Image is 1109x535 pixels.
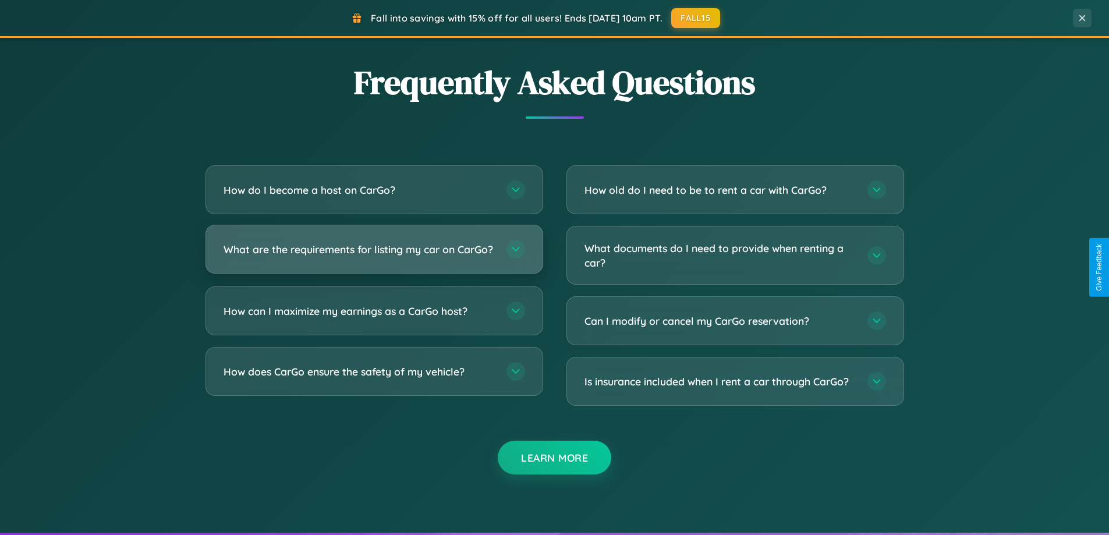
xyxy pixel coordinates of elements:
[224,364,495,379] h3: How does CarGo ensure the safety of my vehicle?
[584,241,856,270] h3: What documents do I need to provide when renting a car?
[584,314,856,328] h3: Can I modify or cancel my CarGo reservation?
[224,242,495,257] h3: What are the requirements for listing my car on CarGo?
[224,304,495,318] h3: How can I maximize my earnings as a CarGo host?
[205,60,904,105] h2: Frequently Asked Questions
[584,374,856,389] h3: Is insurance included when I rent a car through CarGo?
[671,8,720,28] button: FALL15
[584,183,856,197] h3: How old do I need to be to rent a car with CarGo?
[1095,244,1103,291] div: Give Feedback
[224,183,495,197] h3: How do I become a host on CarGo?
[498,441,611,474] button: Learn More
[371,12,662,24] span: Fall into savings with 15% off for all users! Ends [DATE] 10am PT.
